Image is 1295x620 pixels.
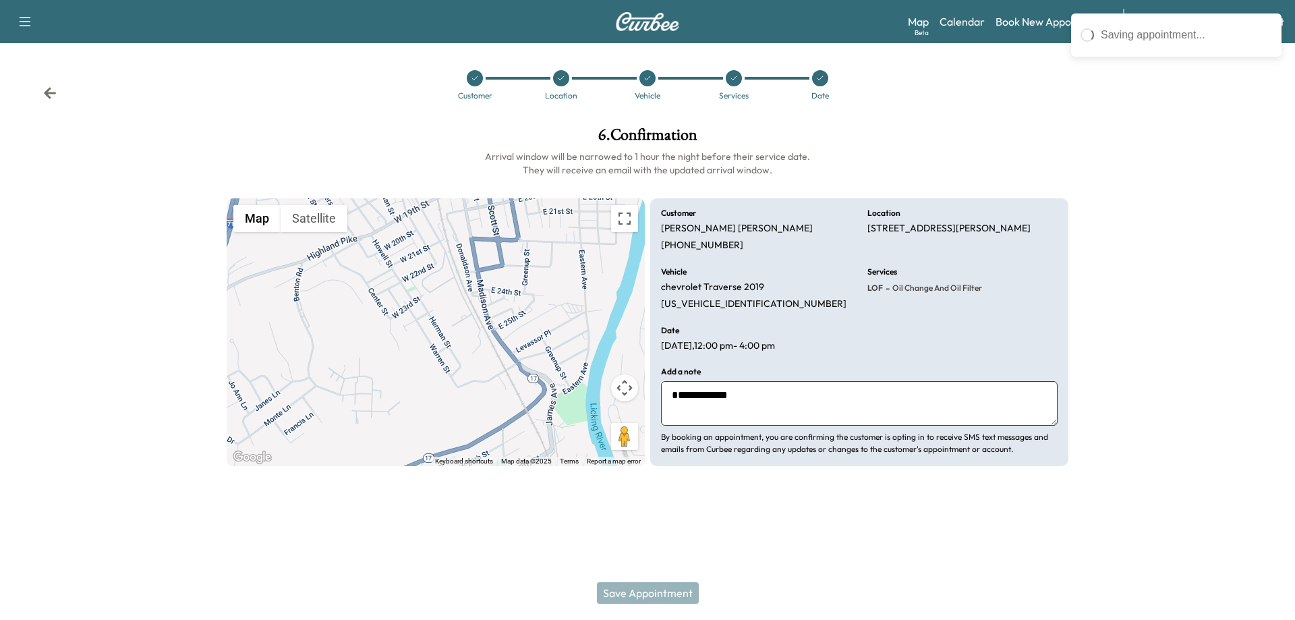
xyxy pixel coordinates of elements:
h6: Location [867,209,900,217]
h6: Add a note [661,368,701,376]
a: Calendar [940,13,985,30]
p: [PHONE_NUMBER] [661,239,743,252]
h6: Date [661,327,679,335]
h1: 6 . Confirmation [227,127,1068,150]
div: Vehicle [635,92,660,100]
button: Map camera controls [611,374,638,401]
img: Google [230,449,275,466]
p: By booking an appointment, you are confirming the customer is opting in to receive SMS text messa... [661,431,1058,455]
h6: Vehicle [661,268,687,276]
h6: Services [867,268,897,276]
div: Back [43,86,57,100]
a: Book New Appointment [996,13,1110,30]
span: - [883,281,890,295]
button: Show satellite imagery [281,205,347,232]
h6: Arrival window will be narrowed to 1 hour the night before their service date. They will receive ... [227,150,1068,177]
div: Customer [458,92,492,100]
a: Open this area in Google Maps (opens a new window) [230,449,275,466]
h6: Customer [661,209,696,217]
div: Date [811,92,829,100]
p: chevrolet Traverse 2019 [661,281,764,293]
span: Map data ©2025 [501,457,552,465]
button: Keyboard shortcuts [435,457,493,466]
span: Oil Change and Oil Filter [890,283,982,293]
img: Curbee Logo [615,12,680,31]
div: Services [719,92,749,100]
div: Saving appointment... [1101,27,1272,43]
p: [DATE] , 12:00 pm - 4:00 pm [661,340,775,352]
button: Show street map [233,205,281,232]
a: Report a map error [587,457,641,465]
a: Terms (opens in new tab) [560,457,579,465]
a: MapBeta [908,13,929,30]
button: Drag Pegman onto the map to open Street View [611,423,638,450]
button: Toggle fullscreen view [611,205,638,232]
p: [STREET_ADDRESS][PERSON_NAME] [867,223,1031,235]
p: [PERSON_NAME] [PERSON_NAME] [661,223,813,235]
div: Location [545,92,577,100]
div: Beta [915,28,929,38]
p: [US_VEHICLE_IDENTIFICATION_NUMBER] [661,298,846,310]
span: LOF [867,283,883,293]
